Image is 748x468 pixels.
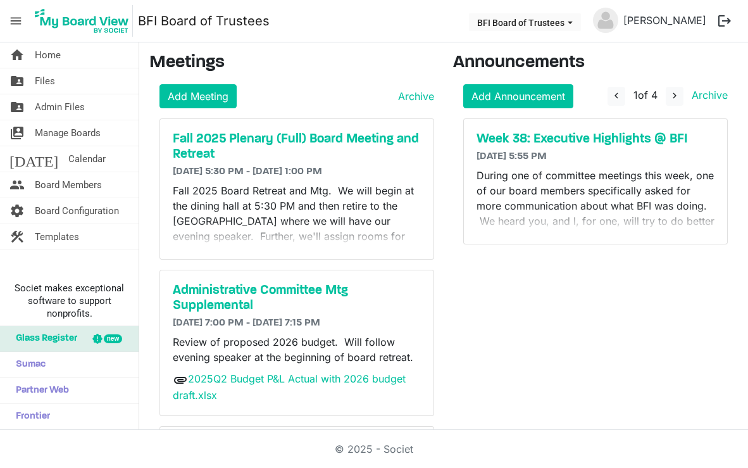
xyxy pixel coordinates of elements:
span: Societ makes exceptional software to support nonprofits. [6,282,133,320]
a: Fall 2025 Plenary (Full) Board Meeting and Retreat [173,132,421,162]
a: 2025Q2 Budget P&L Actual with 2026 budget draft.xlsx [173,372,406,402]
a: My Board View Logo [31,5,138,37]
div: new [104,334,122,343]
span: Templates [35,224,79,250]
p: Review of proposed 2026 budget. Will follow evening speaker at the beginning of board retreat. [173,334,421,365]
span: folder_shared [9,94,25,120]
span: construction [9,224,25,250]
span: Manage Boards [35,120,101,146]
img: no-profile-picture.svg [593,8,618,33]
span: Board Configuration [35,198,119,224]
img: My Board View Logo [31,5,133,37]
span: Calendar [68,146,106,172]
a: Add Announcement [463,84,573,108]
span: settings [9,198,25,224]
p: During one of committee meetings this week, one of our board members specifically asked for more ... [477,168,714,274]
h3: Announcements [453,53,738,74]
span: [DATE] [9,146,58,172]
span: switch_account [9,120,25,146]
span: navigate_before [611,90,622,101]
button: BFI Board of Trustees dropdownbutton [469,13,581,31]
span: Glass Register [9,326,77,351]
h6: [DATE] 5:30 PM - [DATE] 1:00 PM [173,166,421,178]
a: Add Meeting [159,84,237,108]
h3: Meetings [149,53,434,74]
a: Archive [687,89,728,101]
span: folder_shared [9,68,25,94]
span: home [9,42,25,68]
p: Fall 2025 Board Retreat and Mtg. We will begin at the dining hall at 5:30 PM and then retire to t... [173,183,421,305]
span: [DATE] 5:55 PM [477,151,547,161]
span: 1 [633,89,638,101]
a: Week 38: Executive Highlights @ BFI [477,132,714,147]
span: of 4 [633,89,658,101]
button: navigate_before [608,87,625,106]
a: Archive [393,89,434,104]
span: attachment [173,372,188,388]
span: menu [4,9,28,33]
a: © 2025 - Societ [335,443,413,455]
span: Home [35,42,61,68]
span: Partner Web [9,378,69,403]
button: logout [711,8,738,34]
a: BFI Board of Trustees [138,8,270,34]
button: navigate_next [666,87,683,106]
a: [PERSON_NAME] [618,8,711,33]
span: Admin Files [35,94,85,120]
span: Board Members [35,172,102,198]
span: Sumac [9,352,46,377]
span: navigate_next [669,90,680,101]
h6: [DATE] 7:00 PM - [DATE] 7:15 PM [173,317,421,329]
span: Files [35,68,55,94]
span: Frontier [9,404,50,429]
span: people [9,172,25,198]
a: Administrative Committee Mtg Supplemental [173,283,421,313]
